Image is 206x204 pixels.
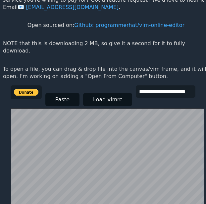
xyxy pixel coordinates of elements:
a: Github: programmerhat/vim-online-editor [74,22,184,28]
button: Paste [45,93,79,106]
p: Open sourced on: [27,22,184,29]
button: Load vimrc [83,93,132,106]
a: [EMAIL_ADDRESS][DOMAIN_NAME] [18,4,119,10]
